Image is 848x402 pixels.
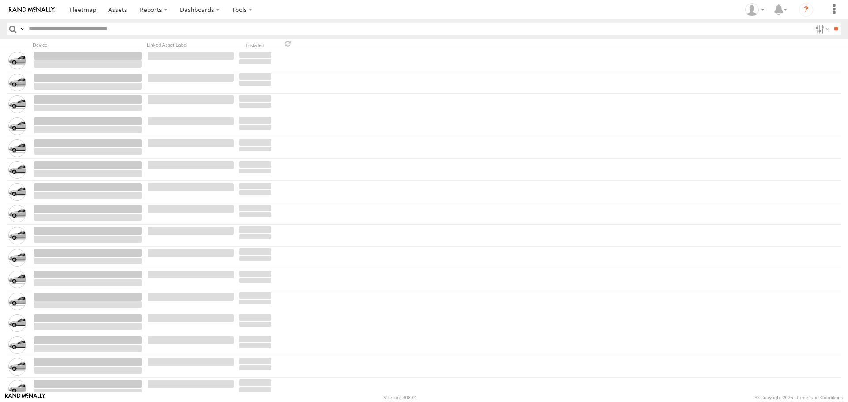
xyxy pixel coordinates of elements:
[799,3,813,17] i: ?
[742,3,768,16] div: Adam Falloon
[9,7,55,13] img: rand-logo.svg
[5,393,45,402] a: Visit our Website
[812,23,831,35] label: Search Filter Options
[283,40,293,48] span: Refresh
[33,42,143,48] div: Device
[19,23,26,35] label: Search Query
[238,44,272,48] div: Installed
[755,395,843,400] div: © Copyright 2025 -
[384,395,417,400] div: Version: 308.01
[796,395,843,400] a: Terms and Conditions
[147,42,235,48] div: Linked Asset Label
